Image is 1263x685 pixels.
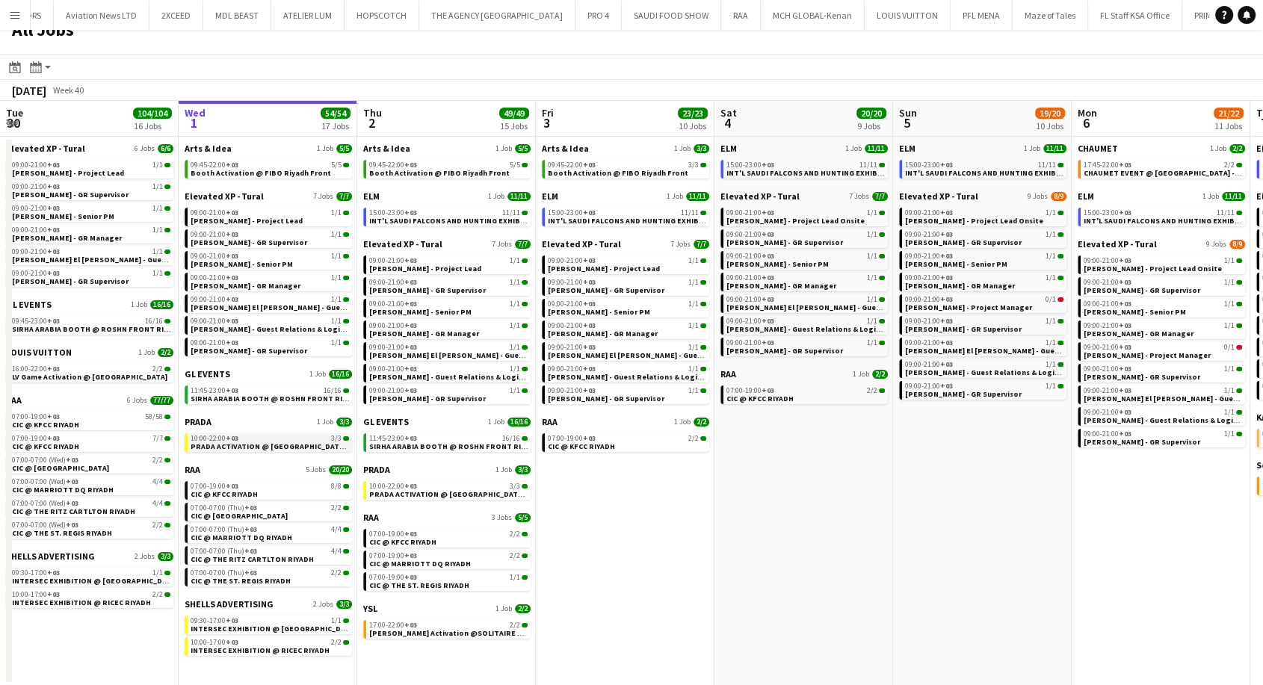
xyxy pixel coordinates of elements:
[1043,144,1066,153] span: 11/11
[336,192,352,201] span: 7/7
[369,216,720,226] span: INT'L SAUDI FALCONS AND HUNTING EXHIBITION '25 @ MALHAM - RIYADH
[1078,143,1118,154] span: CHAUMET
[152,161,163,169] span: 1/1
[726,238,843,247] span: Basim Aqil - GR Supervisor
[191,274,238,282] span: 09:00-21:00
[1078,238,1157,249] span: Elevated XP - Tural
[47,225,60,235] span: +03
[331,274,342,282] span: 1/1
[152,183,163,190] span: 1/1
[905,208,1063,225] a: 09:00-21:00+031/1[PERSON_NAME] - Project Lead Onsite
[899,190,978,202] span: Elevated XP - Tural
[1084,307,1186,317] span: Diana Fazlitdinova - Senior PM
[899,143,1066,154] a: ELM1 Job11/11
[6,299,173,310] a: GL EVENTS1 Job16/16
[1084,209,1131,217] span: 15:00-23:00
[940,229,953,239] span: +03
[47,203,60,213] span: +03
[762,251,774,261] span: +03
[1088,1,1182,30] button: FL Staff KSA Office
[1038,161,1056,169] span: 11/11
[867,296,877,303] span: 1/1
[510,257,520,264] span: 1/1
[726,316,885,333] a: 09:00-21:00+031/1[PERSON_NAME] - Guest Relations & Logistics Manager
[6,143,173,154] a: Elevated XP - Tural6 Jobs6/6
[720,143,888,154] a: ELM1 Job11/11
[1224,300,1235,308] span: 1/1
[720,143,737,154] span: ELM
[363,190,380,202] span: ELM
[1224,161,1235,169] span: 2/2
[369,168,510,178] span: Booth Activation @ FIBO Riyadh Front
[12,203,170,220] a: 09:00-21:00+031/1[PERSON_NAME] - Senior PM
[191,251,349,268] a: 09:00-21:00+031/1[PERSON_NAME] - Senior PM
[369,209,417,217] span: 15:00-23:00
[548,299,706,316] a: 09:00-21:00+031/1[PERSON_NAME] - Senior PM
[404,277,417,287] span: +03
[363,143,531,190] div: Arts & Idea1 Job5/509:45-22:00+035/5Booth Activation @ FIBO Riyadh Front
[404,208,417,217] span: +03
[363,190,531,202] a: ELM1 Job11/11
[369,257,417,264] span: 09:00-21:00
[1084,300,1131,308] span: 09:00-21:00
[191,273,349,290] a: 09:00-21:00+031/1[PERSON_NAME] - GR Manager
[905,303,1032,312] span: Mahmoud Kerzani - Project Manager
[191,252,238,260] span: 09:00-21:00
[336,144,352,153] span: 5/5
[762,229,774,239] span: +03
[726,209,774,217] span: 09:00-21:00
[331,296,342,303] span: 1/1
[905,209,953,217] span: 09:00-21:00
[510,300,520,308] span: 1/1
[575,1,622,30] button: PRO 4
[905,216,1043,226] span: Aysel Ahmadova - Project Lead Onsite
[12,168,124,178] span: Aysel Ahmadova - Project Lead
[681,209,699,217] span: 11/11
[369,208,528,225] a: 15:00-23:00+0311/11INT'L SAUDI FALCONS AND HUNTING EXHIBITION '25 @ [GEOGRAPHIC_DATA] - [GEOGRAPH...
[363,190,531,238] div: ELM1 Job11/1115:00-23:00+0311/11INT'L SAUDI FALCONS AND HUNTING EXHIBITION '25 @ [GEOGRAPHIC_DATA...
[583,255,596,265] span: +03
[1217,209,1235,217] span: 11/11
[12,205,60,212] span: 09:00-21:00
[150,300,173,309] span: 16/16
[369,279,417,286] span: 09:00-21:00
[152,226,163,234] span: 1/1
[1078,190,1094,202] span: ELM
[191,281,300,291] span: Giuseppe Fontani - GR Manager
[1224,257,1235,264] span: 1/1
[1013,1,1088,30] button: Maze of Tales
[1051,192,1066,201] span: 8/9
[548,255,706,273] a: 09:00-21:00+031/1[PERSON_NAME] - Project Lead
[867,252,877,260] span: 1/1
[940,273,953,282] span: +03
[1078,143,1245,190] div: CHAUMET1 Job2/217:45-22:00+032/2CHAUMET EVENT @ [GEOGRAPHIC_DATA] - [GEOGRAPHIC_DATA]
[226,229,238,239] span: +03
[867,231,877,238] span: 1/1
[131,300,147,309] span: 1 Job
[404,160,417,170] span: +03
[720,190,888,202] a: Elevated XP - Tural7 Jobs7/7
[542,238,709,249] a: Elevated XP - Tural7 Jobs7/7
[726,274,774,282] span: 09:00-21:00
[191,231,238,238] span: 09:00-21:00
[905,294,1063,311] a: 09:00-21:00+030/1[PERSON_NAME] - Project Manager
[152,205,163,212] span: 1/1
[47,182,60,191] span: +03
[845,144,862,153] span: 1 Job
[1119,277,1131,287] span: +03
[542,190,709,202] a: ELM1 Job11/11
[185,190,352,368] div: Elevated XP - Tural7 Jobs7/709:00-21:00+031/1[PERSON_NAME] - Project Lead09:00-21:00+031/1[PERSON...
[226,208,238,217] span: +03
[1078,190,1245,202] a: ELM1 Job11/11
[191,229,349,247] a: 09:00-21:00+031/1[PERSON_NAME] - GR Supervisor
[726,251,885,268] a: 09:00-21:00+031/1[PERSON_NAME] - Senior PM
[331,231,342,238] span: 1/1
[899,190,1066,403] div: Elevated XP - Tural9 Jobs8/909:00-21:00+031/1[PERSON_NAME] - Project Lead Onsite09:00-21:00+031/1...
[191,303,419,312] span: Serina El Kaissi - Guest Relations Manager
[872,192,888,201] span: 7/7
[726,168,1077,178] span: INT'L SAUDI FALCONS AND HUNTING EXHIBITION '25 @ MALHAM - RIYADH
[1078,190,1245,238] div: ELM1 Job11/1115:00-23:00+0311/11INT'L SAUDI FALCONS AND HUNTING EXHIBITION '25 @ [GEOGRAPHIC_DATA...
[495,144,512,153] span: 1 Job
[726,160,885,177] a: 15:00-23:00+0311/11INT'L SAUDI FALCONS AND HUNTING EXHIBITION '25 @ [GEOGRAPHIC_DATA] - [GEOGRAPH...
[369,160,528,177] a: 09:45-22:00+035/5Booth Activation @ FIBO Riyadh Front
